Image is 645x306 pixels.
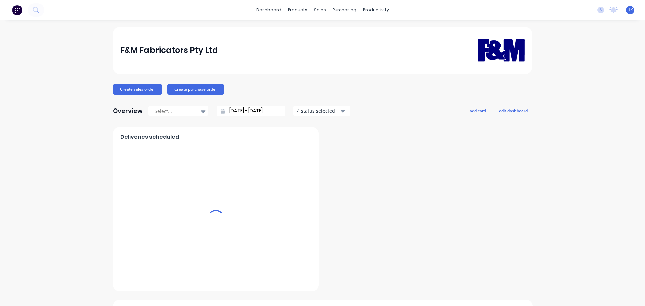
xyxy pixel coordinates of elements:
[293,106,350,116] button: 4 status selected
[494,106,532,115] button: edit dashboard
[285,5,311,15] div: products
[120,133,179,141] span: Deliveries scheduled
[627,7,633,13] span: HK
[297,107,339,114] div: 4 status selected
[253,5,285,15] a: dashboard
[113,104,143,118] div: Overview
[478,29,525,71] img: F&M Fabricators Pty Ltd
[311,5,329,15] div: sales
[113,84,162,95] button: Create sales order
[465,106,490,115] button: add card
[167,84,224,95] button: Create purchase order
[120,44,218,57] div: F&M Fabricators Pty Ltd
[360,5,392,15] div: productivity
[12,5,22,15] img: Factory
[329,5,360,15] div: purchasing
